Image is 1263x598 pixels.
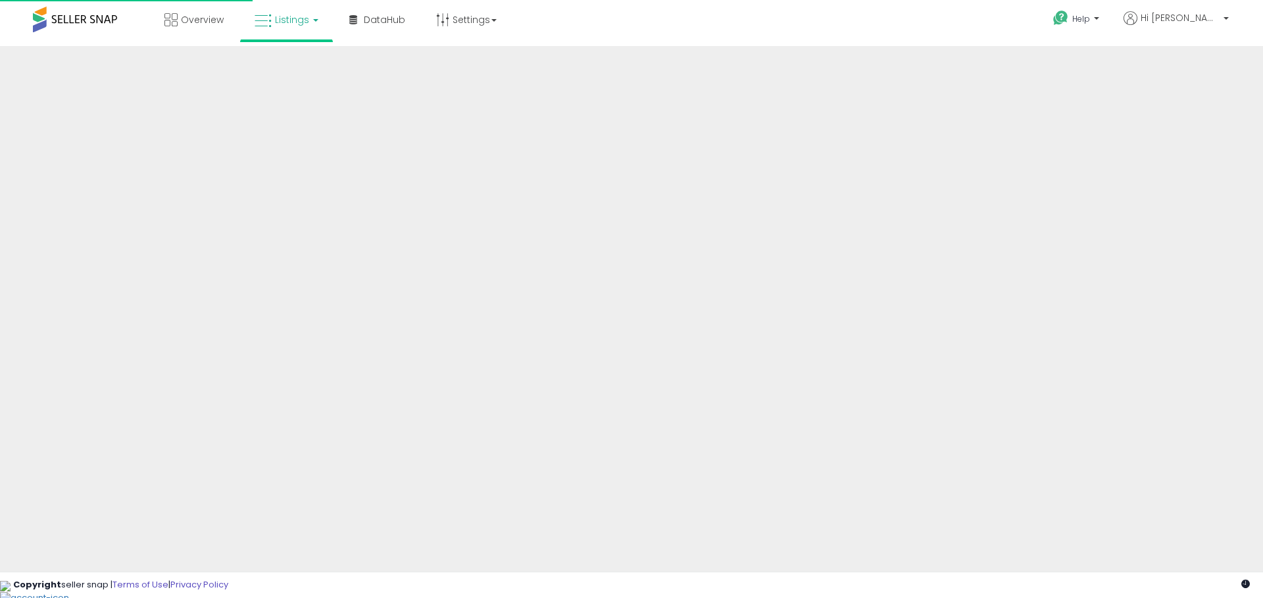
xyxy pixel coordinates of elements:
[1124,11,1229,41] a: Hi [PERSON_NAME]
[1072,13,1090,24] span: Help
[1052,10,1069,26] i: Get Help
[1141,11,1220,24] span: Hi [PERSON_NAME]
[181,13,224,26] span: Overview
[364,13,405,26] span: DataHub
[275,13,309,26] span: Listings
